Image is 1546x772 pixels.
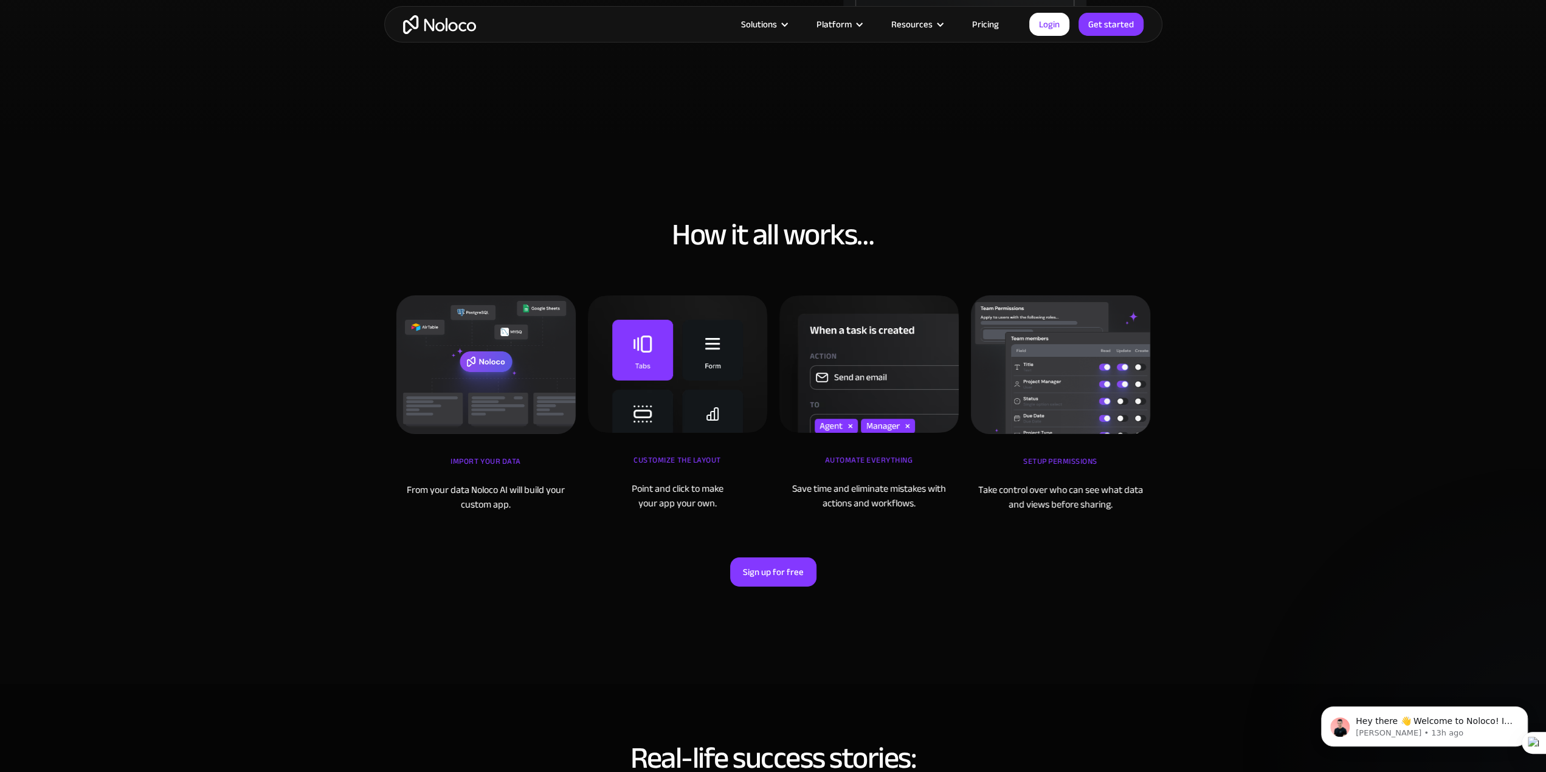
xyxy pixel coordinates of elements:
div: From your data Noloco AI will build your custom app. [396,483,576,512]
div: Platform [801,16,876,32]
div: Save time and eliminate mistakes with actions and workflows. [779,481,959,511]
div: Platform [816,16,852,32]
a: Sign up for free [730,557,816,587]
div: Resources [876,16,957,32]
div: Automate Everything [779,451,959,481]
div: Setup Permissions [971,452,1150,483]
a: Get started [1078,13,1144,36]
div: iMPORT YOUR DATA [396,452,576,483]
a: Login [1029,13,1069,36]
a: home [403,15,476,34]
div: Resources [891,16,933,32]
div: Point and click to make your app your own. [588,481,767,511]
div: Take control over who can see what data and views before sharing. [971,483,1150,512]
div: Solutions [741,16,777,32]
a: Pricing [957,16,1014,32]
div: Customize the layout [588,451,767,481]
div: Solutions [726,16,801,32]
h2: How it all works… [396,219,1150,250]
iframe: Intercom notifications message [1303,681,1546,766]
